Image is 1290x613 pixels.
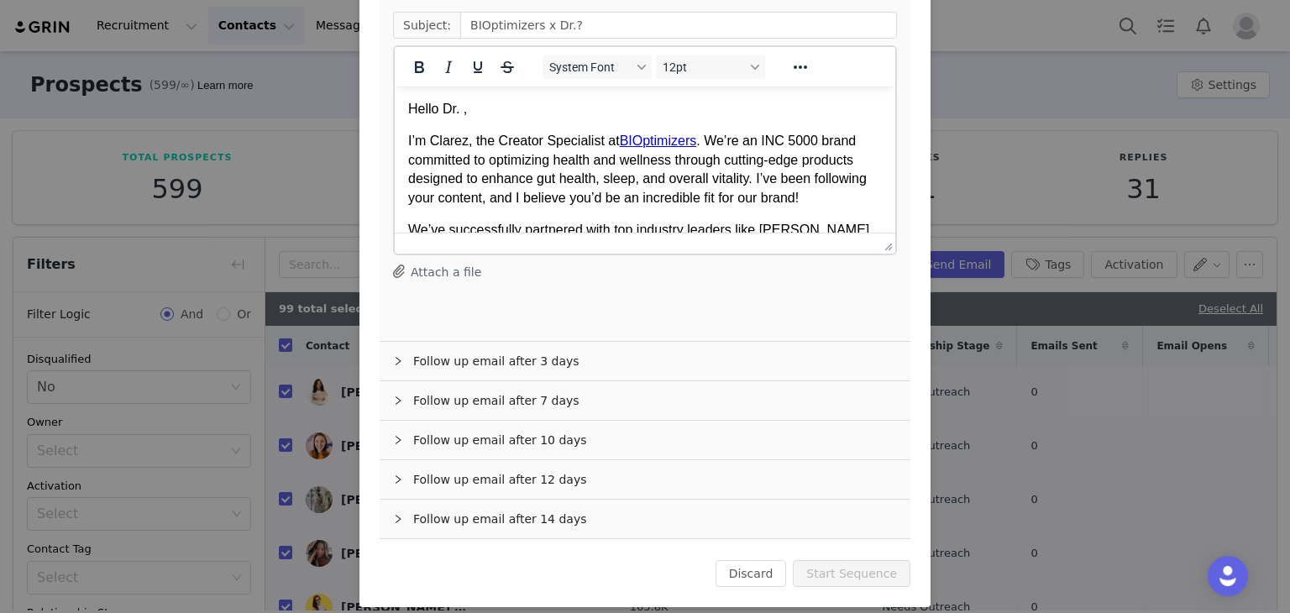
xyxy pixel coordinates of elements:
[460,12,897,39] input: Add a subject line
[549,60,632,74] span: System Font
[395,86,895,233] iframe: Rich Text Area
[393,12,460,39] span: Subject:
[380,500,910,538] div: icon: rightFollow up email after 14 days
[380,342,910,380] div: icon: rightFollow up email after 3 days
[786,55,815,79] button: Reveal or hide additional toolbar items
[793,560,910,587] button: Start Sequence
[13,134,487,191] p: We’ve successfully partnered with top industry leaders like [PERSON_NAME], Dr. [PERSON_NAME], and...
[13,13,487,32] p: Hello Dr. ,
[393,514,403,524] i: icon: right
[493,55,522,79] button: Strikethrough
[393,261,481,281] button: Attach a file
[543,55,652,79] button: Fonts
[13,13,487,464] body: Rich Text Area. Press ALT-0 for help.
[464,55,492,79] button: Underline
[393,396,403,406] i: icon: right
[663,60,745,74] span: 12pt
[405,55,433,79] button: Bold
[393,356,403,366] i: icon: right
[393,474,403,485] i: icon: right
[878,233,895,254] div: Press the Up and Down arrow keys to resize the editor.
[380,381,910,420] div: icon: rightFollow up email after 7 days
[1208,556,1248,596] div: Open Intercom Messenger
[716,560,787,587] button: Discard
[380,421,910,459] div: icon: rightFollow up email after 10 days
[225,47,302,61] a: BIOptimizers
[380,460,910,499] div: icon: rightFollow up email after 12 days
[13,45,487,121] p: I’m Clarez, the Creator Specialist at . We’re an INC 5000 brand committed to optimizing health an...
[393,435,403,445] i: icon: right
[656,55,765,79] button: Font sizes
[434,55,463,79] button: Italic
